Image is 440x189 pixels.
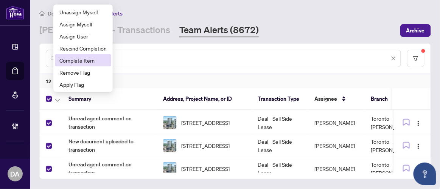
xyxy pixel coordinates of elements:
[252,111,308,134] td: Deal - Sell Side Lease
[181,118,230,127] span: [STREET_ADDRESS]
[68,160,151,177] span: Unread agent comment on transaction
[308,134,365,157] td: [PERSON_NAME]
[308,111,365,134] td: [PERSON_NAME]
[179,24,259,37] a: Team Alerts (8672)
[59,32,107,40] span: Assign User
[252,88,308,110] th: Transaction Type
[59,8,107,16] span: Unassign Myself
[68,114,151,131] span: Unread agent comment on transaction
[407,50,424,67] button: filter
[40,74,431,88] div: 12 of Items
[181,164,230,173] span: [STREET_ADDRESS]
[39,11,45,16] span: home
[415,143,421,149] img: Logo
[59,56,107,65] span: Complete Item
[308,157,365,180] td: [PERSON_NAME]
[412,117,424,129] button: Logo
[400,24,431,37] button: Archive
[157,88,252,110] th: Address, Project Name, or ID
[365,88,422,110] th: Branch
[415,166,421,172] img: Logo
[365,157,422,180] td: Toronto - [PERSON_NAME]
[414,163,436,185] button: Open asap
[6,6,24,20] img: logo
[62,88,157,110] th: Summary
[59,68,107,77] span: Remove Flag
[406,25,425,37] span: Archive
[252,134,308,157] td: Deal - Sell Side Lease
[415,120,421,126] img: Logo
[308,88,365,110] th: Assignee
[68,137,151,154] span: New document uploaded to transaction
[163,162,176,175] img: thumbnail-img
[412,140,424,152] button: Logo
[163,116,176,129] img: thumbnail-img
[59,80,107,89] span: Apply Flag
[163,139,176,152] img: thumbnail-img
[59,20,107,28] span: Assign Myself
[413,56,418,61] span: filter
[252,157,308,180] td: Deal - Sell Side Lease
[365,134,422,157] td: Toronto - [PERSON_NAME]
[48,10,86,17] span: Deal Processing
[391,56,396,61] span: close
[59,44,107,52] span: Rescind Completion
[181,141,230,150] span: [STREET_ADDRESS]
[412,163,424,175] button: Logo
[39,24,170,37] a: [PERSON_NAME] - Transactions
[365,111,422,134] td: Toronto - [PERSON_NAME]
[11,169,20,179] span: DA
[314,95,337,103] span: Assignee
